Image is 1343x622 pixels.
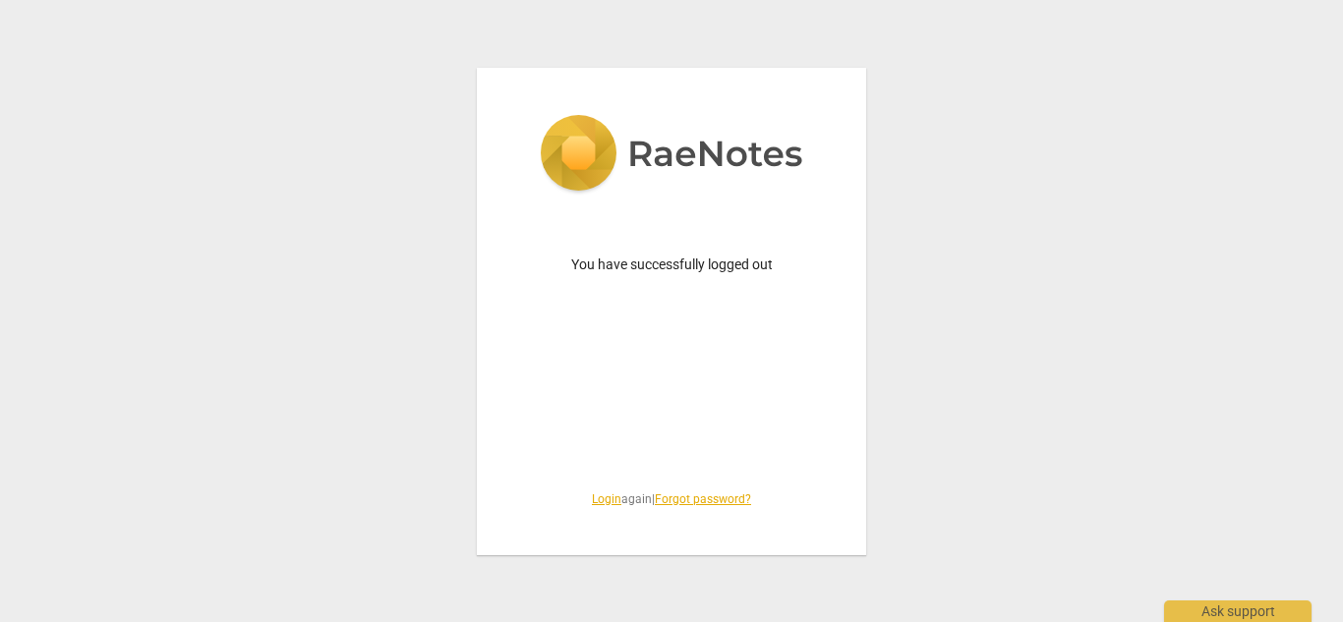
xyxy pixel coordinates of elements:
[1164,600,1312,622] div: Ask support
[540,115,803,196] img: 5ac2273c67554f335776073100b6d88f.svg
[655,492,751,506] a: Forgot password?
[524,491,819,508] span: again |
[592,492,621,506] a: Login
[524,254,819,275] p: You have successfully logged out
